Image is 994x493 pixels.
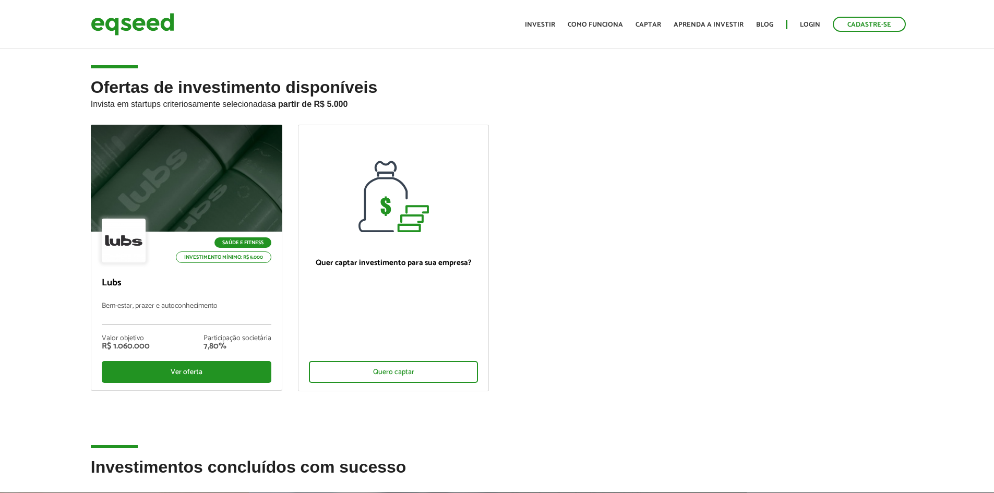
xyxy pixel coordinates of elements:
[102,342,150,351] div: R$ 1.060.000
[800,21,820,28] a: Login
[91,97,904,109] p: Invista em startups criteriosamente selecionadas
[203,335,271,342] div: Participação societária
[102,302,271,324] p: Bem-estar, prazer e autoconhecimento
[271,100,348,109] strong: a partir de R$ 5.000
[525,21,555,28] a: Investir
[102,361,271,383] div: Ver oferta
[102,278,271,289] p: Lubs
[309,258,478,268] p: Quer captar investimento para sua empresa?
[214,237,271,248] p: Saúde e Fitness
[91,125,282,391] a: Saúde e Fitness Investimento mínimo: R$ 5.000 Lubs Bem-estar, prazer e autoconhecimento Valor obj...
[756,21,773,28] a: Blog
[674,21,744,28] a: Aprenda a investir
[636,21,661,28] a: Captar
[91,458,904,492] h2: Investimentos concluídos com sucesso
[833,17,906,32] a: Cadastre-se
[91,10,174,38] img: EqSeed
[298,125,489,391] a: Quer captar investimento para sua empresa? Quero captar
[176,251,271,263] p: Investimento mínimo: R$ 5.000
[102,335,150,342] div: Valor objetivo
[568,21,623,28] a: Como funciona
[91,78,904,125] h2: Ofertas de investimento disponíveis
[309,361,478,383] div: Quero captar
[203,342,271,351] div: 7,80%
